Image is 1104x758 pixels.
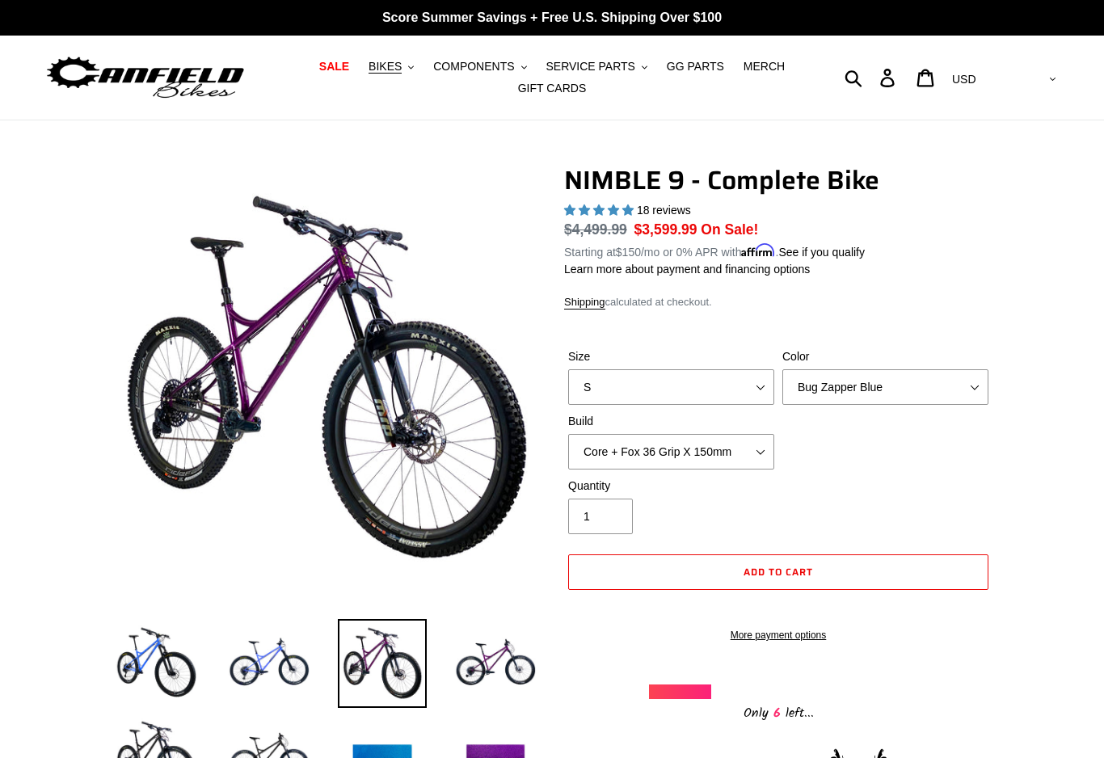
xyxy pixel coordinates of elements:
h1: NIMBLE 9 - Complete Bike [564,165,992,196]
a: GIFT CARDS [510,78,595,99]
span: SALE [319,60,349,74]
a: See if you qualify - Learn more about Affirm Financing (opens in modal) [778,246,865,259]
label: Quantity [568,478,774,495]
div: Only left... [649,699,908,724]
img: Load image into Gallery viewer, NIMBLE 9 - Complete Bike [338,619,427,708]
a: GG PARTS [659,56,732,78]
a: SALE [311,56,357,78]
button: COMPONENTS [425,56,534,78]
span: On Sale! [701,219,758,240]
span: 18 reviews [637,204,691,217]
img: Load image into Gallery viewer, NIMBLE 9 - Complete Bike [112,619,200,708]
a: Shipping [564,296,605,310]
label: Size [568,348,774,365]
span: $3,599.99 [634,221,697,238]
span: GIFT CARDS [518,82,587,95]
a: Learn more about payment and financing options [564,263,810,276]
span: $150 [616,246,641,259]
span: BIKES [369,60,402,74]
img: Load image into Gallery viewer, NIMBLE 9 - Complete Bike [225,619,314,708]
span: COMPONENTS [433,60,514,74]
span: SERVICE PARTS [546,60,634,74]
span: MERCH [744,60,785,74]
img: Canfield Bikes [44,53,247,103]
span: 6 [769,703,786,723]
div: calculated at checkout. [564,294,992,310]
button: SERVICE PARTS [537,56,655,78]
p: Starting at /mo or 0% APR with . [564,240,865,261]
span: Add to cart [744,564,813,579]
a: More payment options [568,628,988,642]
s: $4,499.99 [564,221,627,238]
span: Affirm [741,243,775,257]
button: Add to cart [568,554,988,590]
span: 4.89 stars [564,204,637,217]
button: BIKES [360,56,422,78]
label: Color [782,348,988,365]
a: MERCH [735,56,793,78]
img: Load image into Gallery viewer, NIMBLE 9 - Complete Bike [451,619,540,708]
span: GG PARTS [667,60,724,74]
label: Build [568,413,774,430]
